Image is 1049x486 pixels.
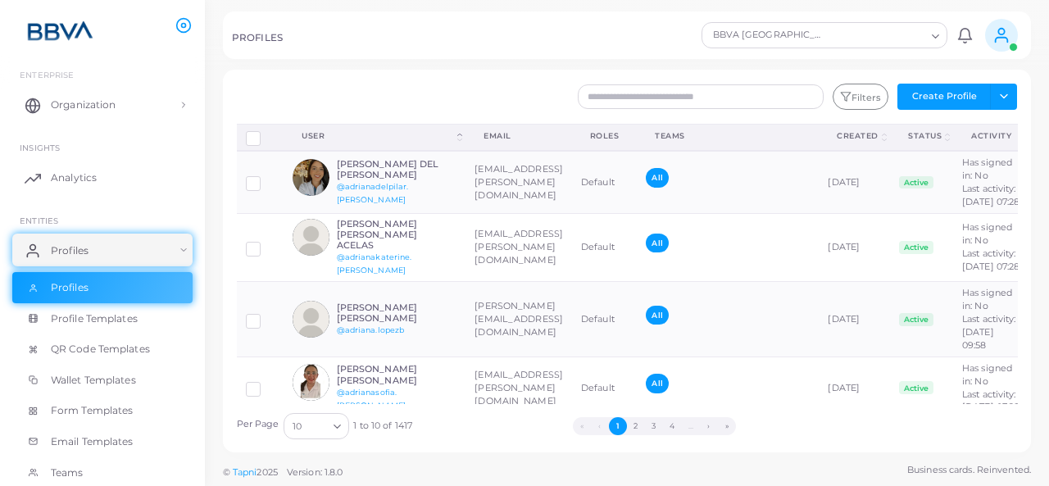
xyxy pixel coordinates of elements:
[293,301,329,338] img: avatar
[337,182,409,204] a: @adrianadelpilar.[PERSON_NAME]
[819,151,890,213] td: [DATE]
[609,417,627,435] button: Go to page 1
[293,219,329,256] img: avatar
[20,143,60,152] span: INSIGHTS
[51,311,138,326] span: Profile Templates
[12,161,193,194] a: Analytics
[12,334,193,365] a: QR Code Templates
[899,241,933,254] span: Active
[962,388,1019,413] span: Last activity: [DATE] 07:28
[971,130,1011,142] div: activity
[337,325,405,334] a: @adriana.lopezb
[711,27,829,43] span: BBVA [GEOGRAPHIC_DATA]
[819,282,890,357] td: [DATE]
[223,466,343,479] span: ©
[702,22,947,48] div: Search for option
[257,466,277,479] span: 2025
[819,214,890,282] td: [DATE]
[465,214,572,282] td: [EMAIL_ADDRESS][PERSON_NAME][DOMAIN_NAME]
[646,234,668,252] span: All
[962,313,1016,351] span: Last activity: [DATE] 09:58
[51,466,84,480] span: Teams
[12,426,193,457] a: Email Templates
[837,130,879,142] div: Created
[287,466,343,478] span: Version: 1.8.0
[337,252,412,275] a: @adrianakaterine.[PERSON_NAME]
[962,287,1012,311] span: Has signed in: No
[962,362,1012,387] span: Has signed in: No
[232,32,283,43] h5: PROFILES
[962,221,1012,246] span: Has signed in: No
[337,364,457,385] h6: [PERSON_NAME] [PERSON_NAME]
[700,417,718,435] button: Go to next page
[663,417,681,435] button: Go to page 4
[646,168,668,187] span: All
[572,151,638,213] td: Default
[833,84,888,110] button: Filters
[12,365,193,396] a: Wallet Templates
[51,280,89,295] span: Profiles
[655,130,801,142] div: Teams
[293,418,302,435] span: 10
[962,157,1012,181] span: Has signed in: No
[293,159,329,196] img: avatar
[12,395,193,426] a: Form Templates
[12,89,193,121] a: Organization
[465,357,572,420] td: [EMAIL_ADDRESS][PERSON_NAME][DOMAIN_NAME]
[293,364,329,401] img: avatar
[465,282,572,357] td: [PERSON_NAME][EMAIL_ADDRESS][DOMAIN_NAME]
[284,413,349,439] div: Search for option
[51,342,150,357] span: QR Code Templates
[51,403,134,418] span: Form Templates
[899,176,933,189] span: Active
[303,417,327,435] input: Search for option
[337,302,457,324] h6: [PERSON_NAME] [PERSON_NAME]
[237,124,284,151] th: Row-selection
[51,170,97,185] span: Analytics
[51,373,136,388] span: Wallet Templates
[233,466,257,478] a: Tapni
[962,183,1019,207] span: Last activity: [DATE] 07:28
[572,282,638,357] td: Default
[899,381,933,394] span: Active
[302,130,454,142] div: User
[627,417,645,435] button: Go to page 2
[337,388,406,410] a: @adrianasofia.[PERSON_NAME]
[465,151,572,213] td: [EMAIL_ADDRESS][PERSON_NAME][DOMAIN_NAME]
[646,306,668,325] span: All
[819,357,890,420] td: [DATE]
[645,417,663,435] button: Go to page 3
[51,434,134,449] span: Email Templates
[337,219,457,252] h6: [PERSON_NAME] [PERSON_NAME] ACELAS
[20,70,74,79] span: Enterprise
[907,463,1031,477] span: Business cards. Reinvented.
[572,357,638,420] td: Default
[412,417,897,435] ul: Pagination
[646,374,668,393] span: All
[20,216,58,225] span: ENTITIES
[484,130,554,142] div: Email
[908,130,942,142] div: Status
[897,84,991,110] button: Create Profile
[237,418,279,431] label: Per Page
[572,214,638,282] td: Default
[337,159,457,180] h6: [PERSON_NAME] DEL [PERSON_NAME]
[15,16,106,46] img: logo
[12,234,193,266] a: Profiles
[353,420,412,433] span: 1 to 10 of 1417
[51,243,89,258] span: Profiles
[51,98,116,112] span: Organization
[831,26,925,44] input: Search for option
[590,130,620,142] div: Roles
[12,272,193,303] a: Profiles
[962,248,1019,272] span: Last activity: [DATE] 07:28
[899,313,933,326] span: Active
[718,417,736,435] button: Go to last page
[12,303,193,334] a: Profile Templates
